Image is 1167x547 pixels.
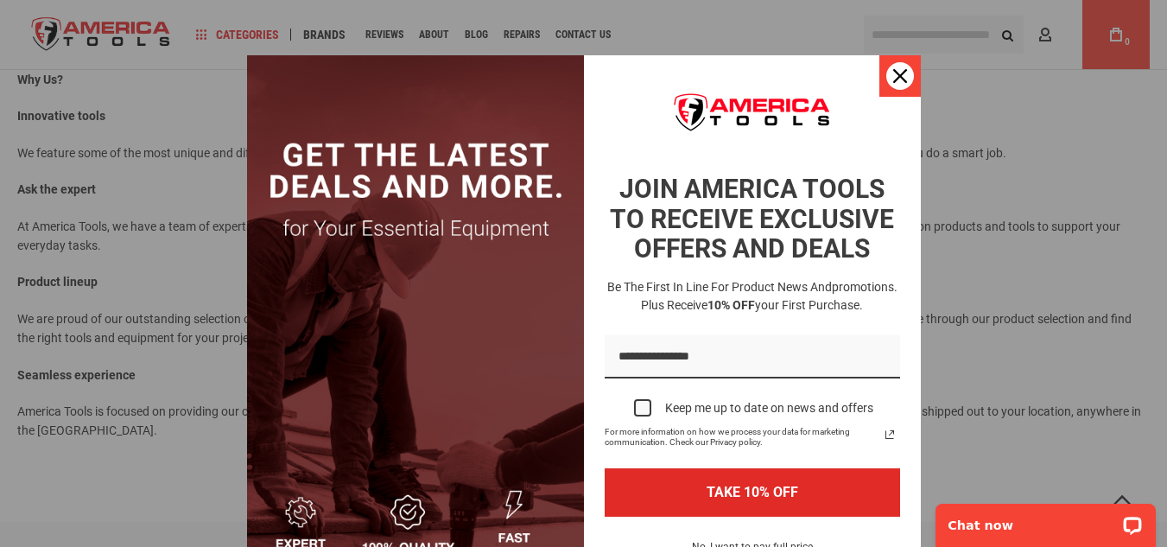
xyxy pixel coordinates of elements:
button: TAKE 10% OFF [605,468,900,516]
svg: link icon [879,424,900,445]
span: For more information on how we process your data for marketing communication. Check our Privacy p... [605,427,879,448]
div: Keep me up to date on news and offers [665,401,873,416]
svg: close icon [893,69,907,83]
button: Close [879,55,921,97]
a: Read our Privacy Policy [879,424,900,445]
iframe: LiveChat chat widget [924,493,1167,547]
h3: Be the first in line for product news and [601,278,904,315]
strong: JOIN AMERICA TOOLS TO RECEIVE EXCLUSIVE OFFERS AND DEALS [610,174,894,264]
strong: 10% OFF [707,298,755,312]
span: promotions. Plus receive your first purchase. [641,280,897,312]
input: Email field [605,335,900,379]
